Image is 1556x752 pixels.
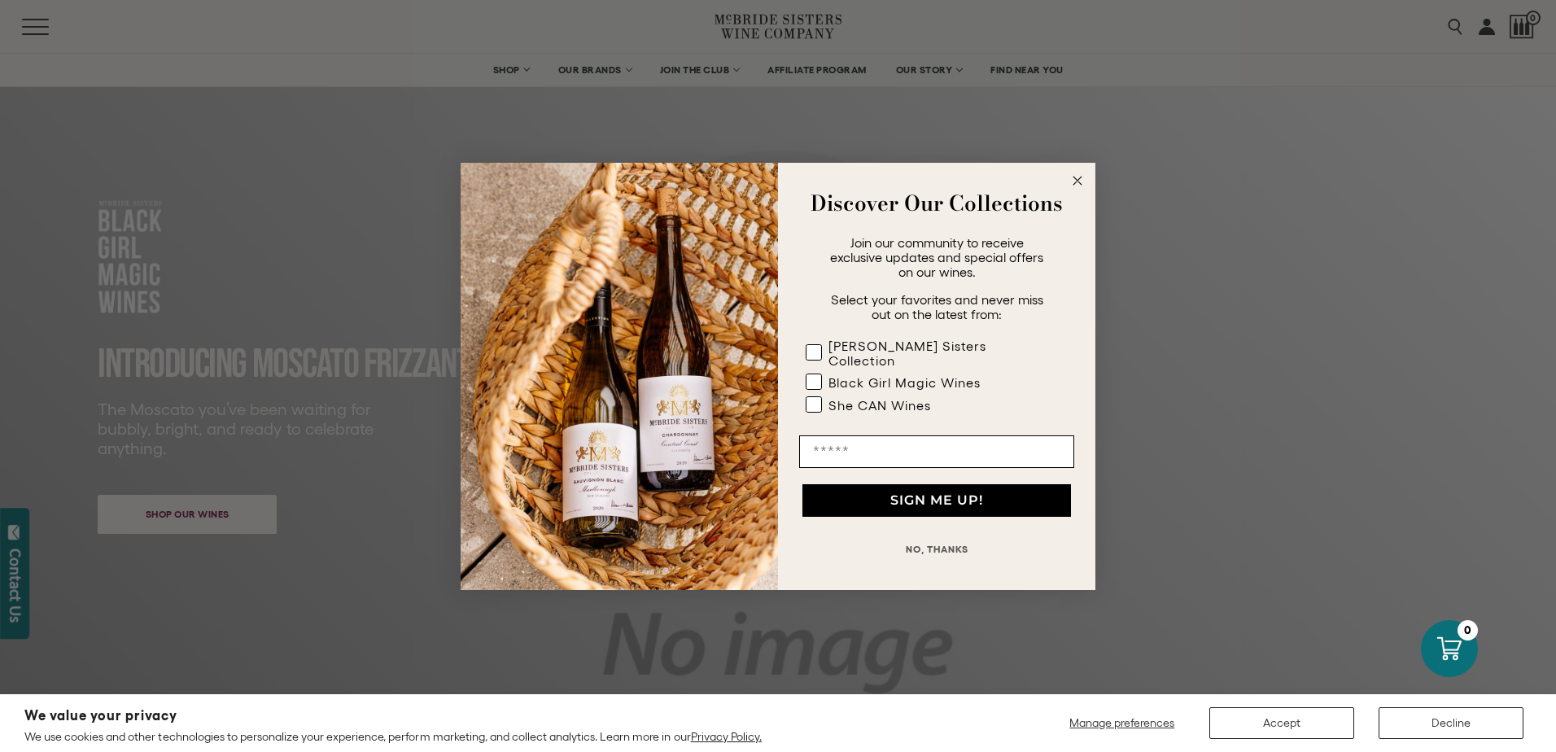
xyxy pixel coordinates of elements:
[1069,716,1174,729] span: Manage preferences
[799,533,1074,566] button: NO, THANKS
[799,435,1074,468] input: Email
[828,398,931,413] div: She CAN Wines
[1060,707,1185,739] button: Manage preferences
[831,292,1043,321] span: Select your favorites and never miss out on the latest from:
[830,235,1043,279] span: Join our community to receive exclusive updates and special offers on our wines.
[802,484,1071,517] button: SIGN ME UP!
[24,729,762,744] p: We use cookies and other technologies to personalize your experience, perform marketing, and coll...
[1458,620,1478,641] div: 0
[811,187,1063,219] strong: Discover Our Collections
[828,339,1042,368] div: [PERSON_NAME] Sisters Collection
[691,730,762,743] a: Privacy Policy.
[1379,707,1523,739] button: Decline
[461,163,778,590] img: 42653730-7e35-4af7-a99d-12bf478283cf.jpeg
[1068,171,1087,190] button: Close dialog
[24,709,762,723] h2: We value your privacy
[1209,707,1354,739] button: Accept
[828,375,981,390] div: Black Girl Magic Wines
